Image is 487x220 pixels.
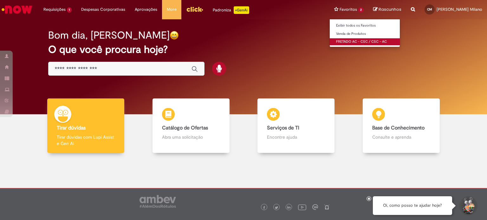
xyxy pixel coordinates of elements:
span: [PERSON_NAME] Milano [437,7,482,12]
button: Iniciar Conversa de Suporte [458,196,477,215]
b: Catálogo de Ofertas [162,125,208,131]
img: ServiceNow [1,3,33,16]
a: Rascunhos [373,7,401,13]
span: More [167,6,177,13]
p: Abra uma solicitação [162,134,220,140]
img: logo_footer_twitter.png [275,206,278,209]
span: 2 [358,7,364,13]
span: Aprovações [135,6,157,13]
a: Serviços de TI Encontre ajuda [243,98,349,153]
img: logo_footer_facebook.png [263,206,266,209]
b: Serviços de TI [267,125,299,131]
img: logo_footer_linkedin.png [287,206,290,210]
img: happy-face.png [170,31,179,40]
span: Favoritos [340,6,357,13]
ul: Favoritos [329,19,400,47]
img: click_logo_yellow_360x200.png [186,4,203,14]
p: Encontre ajuda [267,134,325,140]
a: Exibir todos os Favoritos [330,22,400,29]
span: Requisições [43,6,66,13]
a: Tirar dúvidas Tirar dúvidas com Lupi Assist e Gen Ai [33,98,139,153]
div: Oi, como posso te ajudar hoje? [373,196,452,215]
span: Rascunhos [379,6,401,12]
img: logo_footer_naosei.png [324,204,330,210]
b: Tirar dúvidas [57,125,86,131]
h2: O que você procura hoje? [48,44,439,55]
div: Padroniza [213,6,249,14]
img: logo_footer_workplace.png [312,204,318,210]
span: CM [427,7,432,11]
img: logo_footer_youtube.png [298,203,306,211]
img: logo_footer_ambev_rotulo_gray.png [140,195,176,208]
span: 1 [67,7,72,13]
p: +GenAi [234,6,249,14]
a: Base de Conhecimento Consulte e aprenda [349,98,454,153]
a: Venda de Produtos [330,30,400,37]
p: Consulte e aprenda [372,134,430,140]
a: Catálogo de Ofertas Abra uma solicitação [139,98,244,153]
a: FRETADO AC - CSC / CSC – AC [330,38,400,45]
h2: Bom dia, [PERSON_NAME] [48,30,170,41]
span: Despesas Corporativas [81,6,125,13]
b: Base de Conhecimento [372,125,425,131]
p: Tirar dúvidas com Lupi Assist e Gen Ai [57,134,115,147]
